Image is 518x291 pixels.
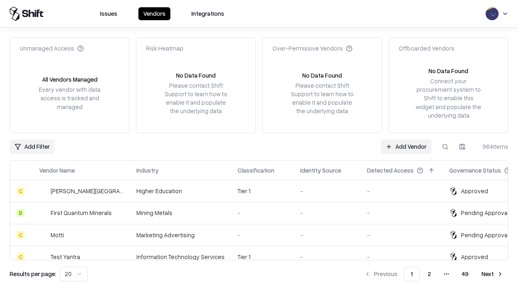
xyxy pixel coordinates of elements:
[17,209,25,217] div: B
[367,166,414,175] div: Detected Access
[136,231,225,239] div: Marketing Advertising
[238,209,287,217] div: -
[367,253,436,261] div: -
[381,139,431,154] a: Add Vendor
[461,253,488,261] div: Approved
[138,7,170,20] button: Vendors
[36,85,103,111] div: Every vendor with data access is tracked and managed
[10,270,56,278] p: Results per page:
[461,187,488,195] div: Approved
[455,267,475,281] button: 49
[238,231,287,239] div: -
[39,253,47,261] img: Test Yantra
[238,187,287,195] div: Tier 1
[238,166,274,175] div: Classification
[429,67,468,75] div: No Data Found
[289,81,356,116] div: Please contact Shift Support to learn how to enable it and populate the underlying data
[10,139,55,154] button: Add Filter
[51,187,123,195] div: [PERSON_NAME][GEOGRAPHIC_DATA]
[300,231,354,239] div: -
[136,166,159,175] div: Industry
[367,187,436,195] div: -
[17,231,25,239] div: C
[187,7,229,20] button: Integrations
[39,209,47,217] img: First Quantum Minerals
[17,187,25,195] div: C
[404,267,420,281] button: 1
[20,44,84,53] div: Unmanaged Access
[136,187,225,195] div: Higher Education
[51,253,80,261] div: Test Yantra
[300,187,354,195] div: -
[39,231,47,239] img: Motti
[51,209,112,217] div: First Quantum Minerals
[238,253,287,261] div: Tier 1
[95,7,122,20] button: Issues
[176,71,216,80] div: No Data Found
[367,209,436,217] div: -
[17,253,25,261] div: C
[42,75,98,84] div: All Vendors Managed
[300,209,354,217] div: -
[272,44,352,53] div: Over-Permissive Vendors
[449,166,501,175] div: Governance Status
[461,231,509,239] div: Pending Approval
[476,142,508,151] div: 964 items
[367,231,436,239] div: -
[146,44,183,53] div: Risk Heatmap
[300,253,354,261] div: -
[300,166,341,175] div: Identity Source
[461,209,509,217] div: Pending Approval
[136,209,225,217] div: Mining Metals
[399,44,454,53] div: Offboarded Vendors
[415,77,482,120] div: Connect your procurement system to Shift to enable this widget and populate the underlying data
[162,81,229,116] div: Please contact Shift Support to learn how to enable it and populate the underlying data
[477,267,508,281] button: Next
[39,166,75,175] div: Vendor Name
[51,231,64,239] div: Motti
[39,187,47,195] img: Reichman University
[302,71,342,80] div: No Data Found
[136,253,225,261] div: Information Technology Services
[359,267,508,281] nav: pagination
[421,267,437,281] button: 2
